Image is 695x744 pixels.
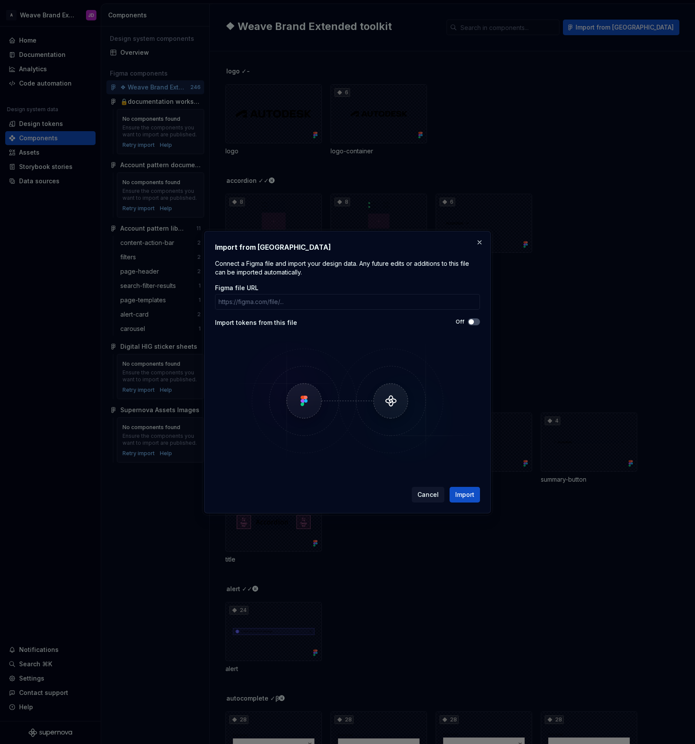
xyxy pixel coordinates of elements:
[450,487,480,503] button: Import
[456,318,464,325] label: Off
[215,284,258,292] label: Figma file URL
[417,490,439,499] span: Cancel
[215,242,480,252] h2: Import from [GEOGRAPHIC_DATA]
[455,490,474,499] span: Import
[412,487,444,503] button: Cancel
[215,294,480,310] input: https://figma.com/file/...
[215,259,480,277] p: Connect a Figma file and import your design data. Any future edits or additions to this file can ...
[215,318,347,327] div: Import tokens from this file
